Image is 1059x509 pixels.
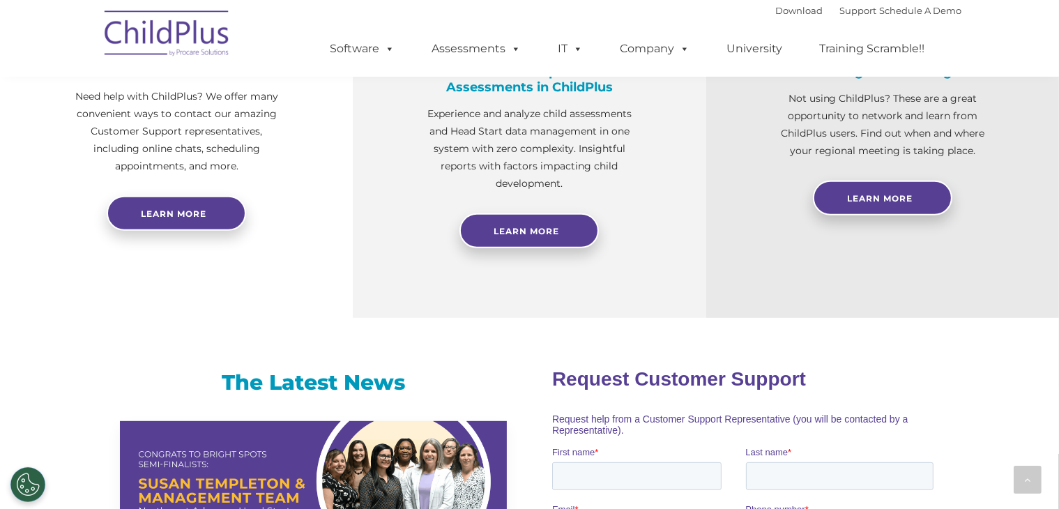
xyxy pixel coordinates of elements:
a: Learn more [107,196,246,231]
a: Learn More [459,213,599,248]
img: ChildPlus by Procare Solutions [98,1,237,70]
a: IT [544,35,597,63]
font: | [776,5,962,16]
h4: Child Development Assessments in ChildPlus [422,64,636,95]
a: Learn More [813,181,952,215]
p: Experience and analyze child assessments and Head Start data management in one system with zero c... [422,105,636,192]
h3: The Latest News [120,369,507,397]
span: Learn More [847,193,913,204]
span: Phone number [194,149,253,160]
a: Company [607,35,704,63]
button: Cookies Settings [10,467,45,502]
p: Not using ChildPlus? These are a great opportunity to network and learn from ChildPlus users. Fin... [776,90,989,160]
span: Last name [194,92,236,102]
a: Training Scramble!! [806,35,939,63]
p: Need help with ChildPlus? We offer many convenient ways to contact our amazing Customer Support r... [70,88,283,175]
span: Learn More [494,226,559,236]
a: Software [317,35,409,63]
a: Assessments [418,35,535,63]
a: Download [776,5,823,16]
a: Support [840,5,877,16]
a: University [713,35,797,63]
span: Learn more [141,208,206,219]
a: Schedule A Demo [880,5,962,16]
